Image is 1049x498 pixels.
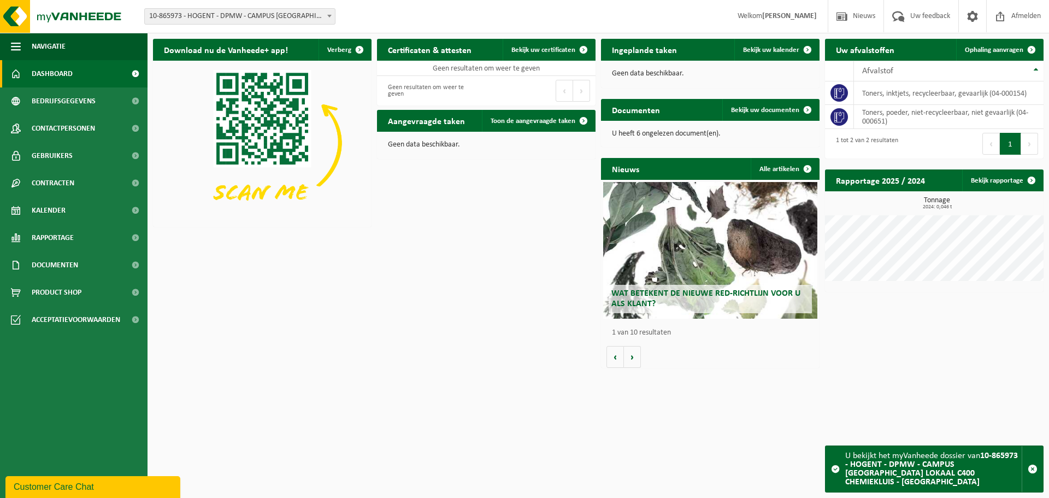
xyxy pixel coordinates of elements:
button: Vorige [606,346,624,368]
span: Kalender [32,197,66,224]
td: toners, inktjets, recycleerbaar, gevaarlijk (04-000154) [854,81,1044,105]
span: Navigatie [32,33,66,60]
strong: 10-865973 - HOGENT - DPMW - CAMPUS [GEOGRAPHIC_DATA] LOKAAL C400 CHEMIEKLUIS - [GEOGRAPHIC_DATA] [845,452,1018,487]
button: Volgende [624,346,641,368]
button: Next [573,80,590,102]
div: 1 tot 2 van 2 resultaten [830,132,898,156]
h2: Documenten [601,99,671,120]
a: Alle artikelen [751,158,818,180]
h3: Tonnage [830,197,1044,210]
span: Documenten [32,251,78,279]
h2: Rapportage 2025 / 2024 [825,169,936,191]
span: Wat betekent de nieuwe RED-richtlijn voor u als klant? [611,289,800,308]
a: Toon de aangevraagde taken [482,110,594,132]
a: Wat betekent de nieuwe RED-richtlijn voor u als klant? [603,182,817,319]
button: Previous [556,80,573,102]
span: Ophaling aanvragen [965,46,1023,54]
span: 10-865973 - HOGENT - DPMW - CAMPUS SCHOONMEERSEN LOKAAL C400 CHEMIEKLUIS - GENT [144,8,335,25]
span: Bekijk uw certificaten [511,46,575,54]
span: Rapportage [32,224,74,251]
td: Geen resultaten om weer te geven [377,61,596,76]
a: Bekijk uw kalender [734,39,818,61]
span: Bedrijfsgegevens [32,87,96,115]
span: Product Shop [32,279,81,306]
a: Bekijk rapportage [962,169,1042,191]
div: Geen resultaten om weer te geven [382,79,481,103]
span: Bekijk uw kalender [743,46,799,54]
h2: Aangevraagde taken [377,110,476,131]
p: 1 van 10 resultaten [612,329,814,337]
a: Bekijk uw documenten [722,99,818,121]
h2: Ingeplande taken [601,39,688,60]
h2: Download nu de Vanheede+ app! [153,39,299,60]
span: Acceptatievoorwaarden [32,306,120,333]
p: Geen data beschikbaar. [388,141,585,149]
button: Next [1021,133,1038,155]
h2: Nieuws [601,158,650,179]
span: 10-865973 - HOGENT - DPMW - CAMPUS SCHOONMEERSEN LOKAAL C400 CHEMIEKLUIS - GENT [145,9,335,24]
div: U bekijkt het myVanheede dossier van [845,446,1022,492]
button: 1 [1000,133,1021,155]
span: Contracten [32,169,74,197]
p: U heeft 6 ongelezen document(en). [612,130,809,138]
a: Ophaling aanvragen [956,39,1042,61]
td: toners, poeder, niet-recycleerbaar, niet gevaarlijk (04-000651) [854,105,1044,129]
span: Verberg [327,46,351,54]
iframe: chat widget [5,474,182,498]
h2: Uw afvalstoffen [825,39,905,60]
button: Previous [982,133,1000,155]
span: Afvalstof [862,67,893,75]
span: Toon de aangevraagde taken [491,118,575,125]
span: 2024: 0,046 t [830,204,1044,210]
span: Dashboard [32,60,73,87]
strong: [PERSON_NAME] [762,12,817,20]
a: Bekijk uw certificaten [503,39,594,61]
img: Download de VHEPlus App [153,61,372,225]
span: Gebruikers [32,142,73,169]
span: Contactpersonen [32,115,95,142]
button: Verberg [319,39,370,61]
h2: Certificaten & attesten [377,39,482,60]
p: Geen data beschikbaar. [612,70,809,78]
span: Bekijk uw documenten [731,107,799,114]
